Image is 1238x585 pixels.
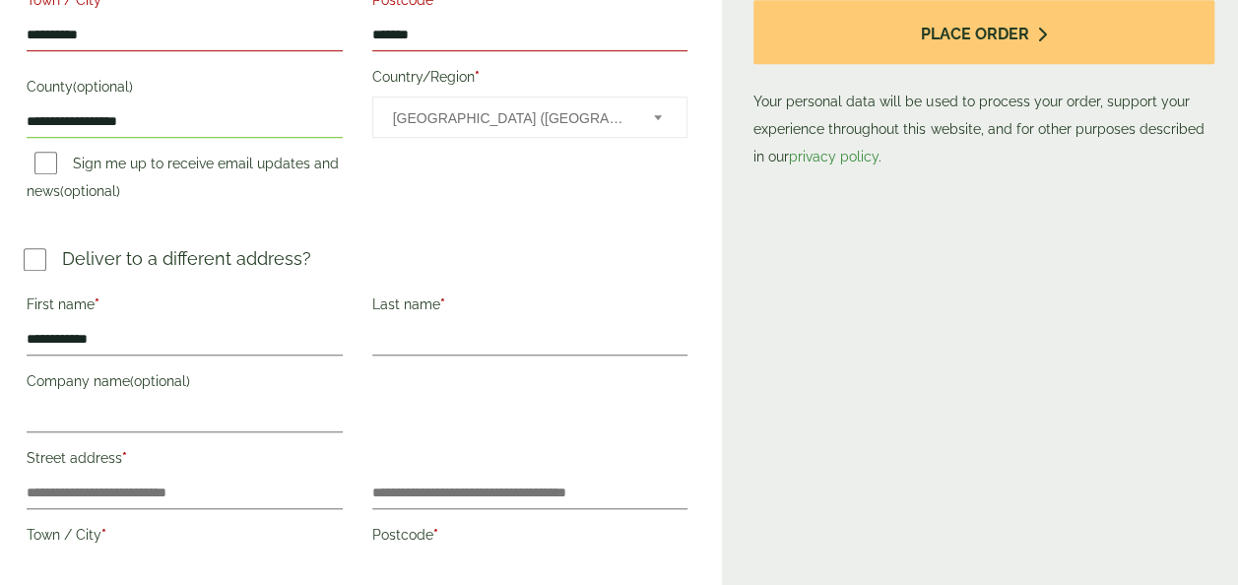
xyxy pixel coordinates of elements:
span: Country/Region [372,97,688,138]
abbr: required [95,296,99,312]
p: Deliver to a different address? [62,245,311,272]
label: Country/Region [372,63,688,97]
label: Last name [372,291,688,324]
span: (optional) [60,183,120,199]
abbr: required [433,527,438,543]
abbr: required [440,296,445,312]
label: Postcode [372,521,688,554]
label: Sign me up to receive email updates and news [27,156,339,205]
span: (optional) [130,373,190,389]
span: (optional) [73,79,133,95]
label: County [27,73,343,106]
abbr: required [101,527,106,543]
label: Company name [27,367,343,401]
label: First name [27,291,343,324]
abbr: required [475,69,480,85]
span: United Kingdom (UK) [393,97,628,139]
input: Sign me up to receive email updates and news(optional) [34,152,57,174]
label: Town / City [27,521,343,554]
label: Street address [27,444,343,478]
a: privacy policy [789,149,879,164]
abbr: required [122,450,127,466]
